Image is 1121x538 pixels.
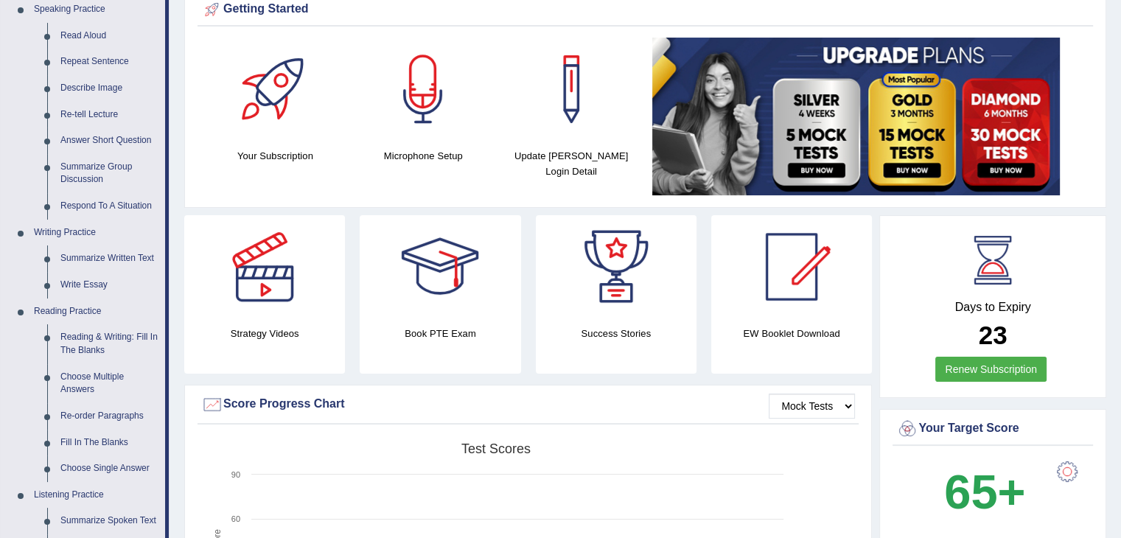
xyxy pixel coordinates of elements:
[461,441,531,456] tspan: Test scores
[979,321,1007,349] b: 23
[54,193,165,220] a: Respond To A Situation
[231,514,240,523] text: 60
[54,49,165,75] a: Repeat Sentence
[54,245,165,272] a: Summarize Written Text
[536,326,696,341] h4: Success Stories
[711,326,872,341] h4: EW Booklet Download
[54,430,165,456] a: Fill In The Blanks
[27,220,165,246] a: Writing Practice
[357,148,490,164] h4: Microphone Setup
[896,301,1089,314] h4: Days to Expiry
[201,394,855,416] div: Score Progress Chart
[54,324,165,363] a: Reading & Writing: Fill In The Blanks
[27,482,165,509] a: Listening Practice
[231,470,240,479] text: 90
[360,326,520,341] h4: Book PTE Exam
[54,403,165,430] a: Re-order Paragraphs
[184,326,345,341] h4: Strategy Videos
[54,127,165,154] a: Answer Short Question
[54,102,165,128] a: Re-tell Lecture
[944,465,1025,519] b: 65+
[209,148,342,164] h4: Your Subscription
[54,508,165,534] a: Summarize Spoken Text
[505,148,638,179] h4: Update [PERSON_NAME] Login Detail
[27,298,165,325] a: Reading Practice
[54,154,165,193] a: Summarize Group Discussion
[652,38,1060,195] img: small5.jpg
[54,455,165,482] a: Choose Single Answer
[896,418,1089,440] div: Your Target Score
[54,272,165,298] a: Write Essay
[54,23,165,49] a: Read Aloud
[54,75,165,102] a: Describe Image
[935,357,1047,382] a: Renew Subscription
[54,364,165,403] a: Choose Multiple Answers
